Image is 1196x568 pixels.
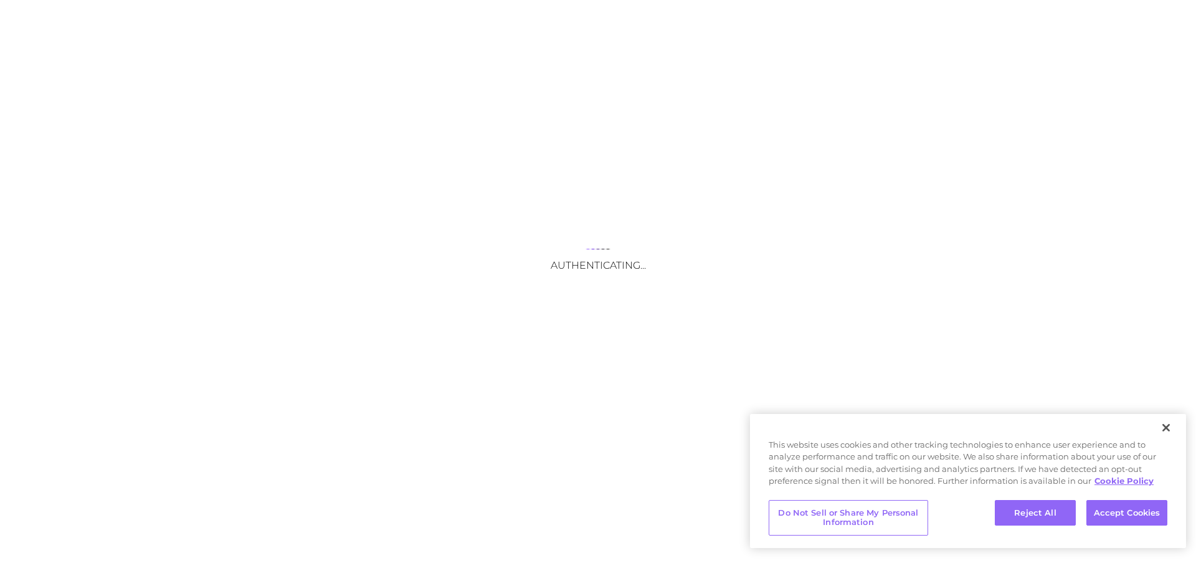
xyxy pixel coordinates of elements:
div: This website uses cookies and other tracking technologies to enhance user experience and to analy... [750,439,1186,494]
button: Do Not Sell or Share My Personal Information, Opens the preference center dialog [769,500,928,536]
a: More information about your privacy, opens in a new tab [1094,476,1154,486]
button: Close [1152,414,1180,441]
div: Privacy [750,414,1186,548]
div: Cookie banner [750,414,1186,548]
h3: Authenticating... [473,259,723,271]
button: Accept Cookies [1086,500,1167,526]
button: Reject All [995,500,1076,526]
